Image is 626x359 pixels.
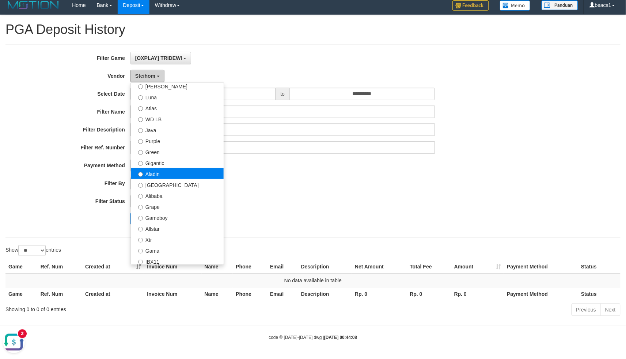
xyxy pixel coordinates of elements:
label: Java [131,124,224,135]
label: Allstar [131,223,224,234]
th: Rp. 0 [352,287,407,301]
th: Status [578,287,621,301]
th: Ref. Num [38,287,82,301]
th: Created at [82,287,144,301]
label: Luna [131,91,224,102]
img: Feedback.jpg [452,0,489,11]
small: code © [DATE]-[DATE] dwg | [269,335,357,340]
label: Atlas [131,102,224,113]
input: Alibaba [138,194,143,199]
label: WD LB [131,113,224,124]
label: Gigantic [131,157,224,168]
input: [GEOGRAPHIC_DATA] [138,183,143,188]
th: Description [298,287,352,301]
th: Ref. Num [38,260,82,274]
label: Grape [131,201,224,212]
button: Steihom [130,70,164,82]
input: Gama [138,249,143,253]
th: Game [5,260,38,274]
th: Name [202,287,233,301]
label: Purple [131,135,224,146]
th: Created at: activate to sort column ascending [82,260,144,274]
input: Grape [138,205,143,210]
input: Green [138,150,143,155]
label: Alibaba [131,190,224,201]
label: [PERSON_NAME] [131,80,224,91]
th: Name [202,260,233,274]
th: Rp. 0 [451,287,504,301]
th: Phone [233,260,267,274]
input: Allstar [138,227,143,232]
th: Net Amount [352,260,407,274]
th: Total Fee [407,260,451,274]
input: Gigantic [138,161,143,166]
th: Game [5,287,38,301]
a: Next [600,303,621,316]
label: Xtr [131,234,224,245]
strong: [DATE] 00:44:08 [324,335,357,340]
h1: PGA Deposit History [5,22,621,37]
label: Gameboy [131,212,224,223]
input: Java [138,128,143,133]
label: [GEOGRAPHIC_DATA] [131,179,224,190]
div: New messages notification [18,1,27,10]
label: Aladin [131,168,224,179]
input: Purple [138,139,143,144]
span: to [276,88,289,100]
input: Gameboy [138,216,143,221]
img: panduan.png [542,0,578,10]
select: Showentries [18,245,46,256]
th: Rp. 0 [407,287,451,301]
input: WD LB [138,117,143,122]
th: Payment Method [504,260,578,274]
input: Aladin [138,172,143,177]
th: Email [267,260,298,274]
th: Payment Method [504,287,578,301]
input: Luna [138,95,143,100]
button: [OXPLAY] TRIDEWI [130,52,191,64]
td: No data available in table [5,274,621,287]
th: Phone [233,287,267,301]
input: Xtr [138,238,143,242]
a: Previous [572,303,601,316]
button: Open LiveChat chat widget [3,3,25,25]
input: IBX11 [138,260,143,264]
span: Steihom [135,73,155,79]
th: Description [298,260,352,274]
th: Email [267,287,298,301]
th: Amount: activate to sort column ascending [451,260,504,274]
th: Invoice Num [144,260,201,274]
th: Status [578,260,621,274]
th: Invoice Num [144,287,201,301]
label: Show entries [5,245,61,256]
img: Button%20Memo.svg [500,0,531,11]
label: Gama [131,245,224,256]
input: Atlas [138,106,143,111]
label: IBX11 [131,256,224,267]
div: Showing 0 to 0 of 0 entries [5,303,255,313]
span: [OXPLAY] TRIDEWI [135,55,182,61]
input: [PERSON_NAME] [138,84,143,89]
label: Green [131,146,224,157]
